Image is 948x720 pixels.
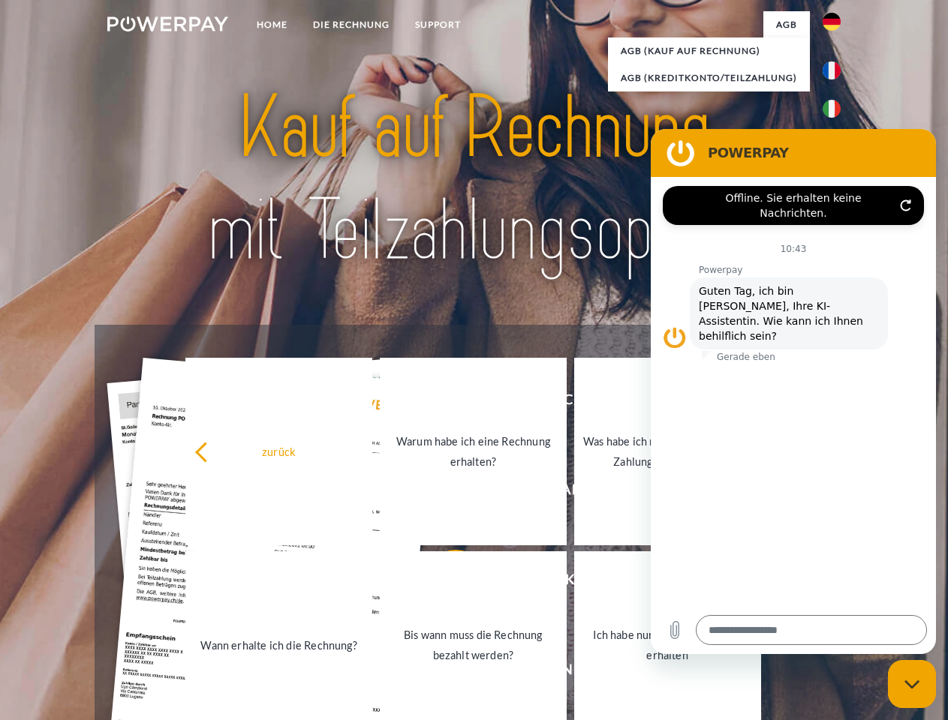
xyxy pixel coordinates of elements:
[888,660,936,708] iframe: Schaltfläche zum Öffnen des Messaging-Fensters; Konversation läuft
[574,358,761,545] a: Was habe ich noch offen, ist meine Zahlung eingegangen?
[608,64,810,91] a: AGB (Kreditkonto/Teilzahlung)
[823,100,841,118] img: it
[823,13,841,31] img: de
[194,634,363,655] div: Wann erhalte ich die Rechnung?
[389,431,558,472] div: Warum habe ich eine Rechnung erhalten?
[402,11,474,38] a: SUPPORT
[583,431,752,472] div: Was habe ich noch offen, ist meine Zahlung eingegangen?
[194,441,363,461] div: zurück
[583,625,752,665] div: Ich habe nur eine Teillieferung erhalten
[389,625,558,665] div: Bis wann muss die Rechnung bezahlt werden?
[143,72,805,287] img: title-powerpay_de.svg
[651,129,936,654] iframe: Messaging-Fenster
[244,11,300,38] a: Home
[823,61,841,79] img: fr
[300,11,402,38] a: DIE RECHNUNG
[763,11,810,38] a: agb
[107,16,228,31] img: logo-powerpay-white.svg
[608,37,810,64] a: AGB (Kauf auf Rechnung)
